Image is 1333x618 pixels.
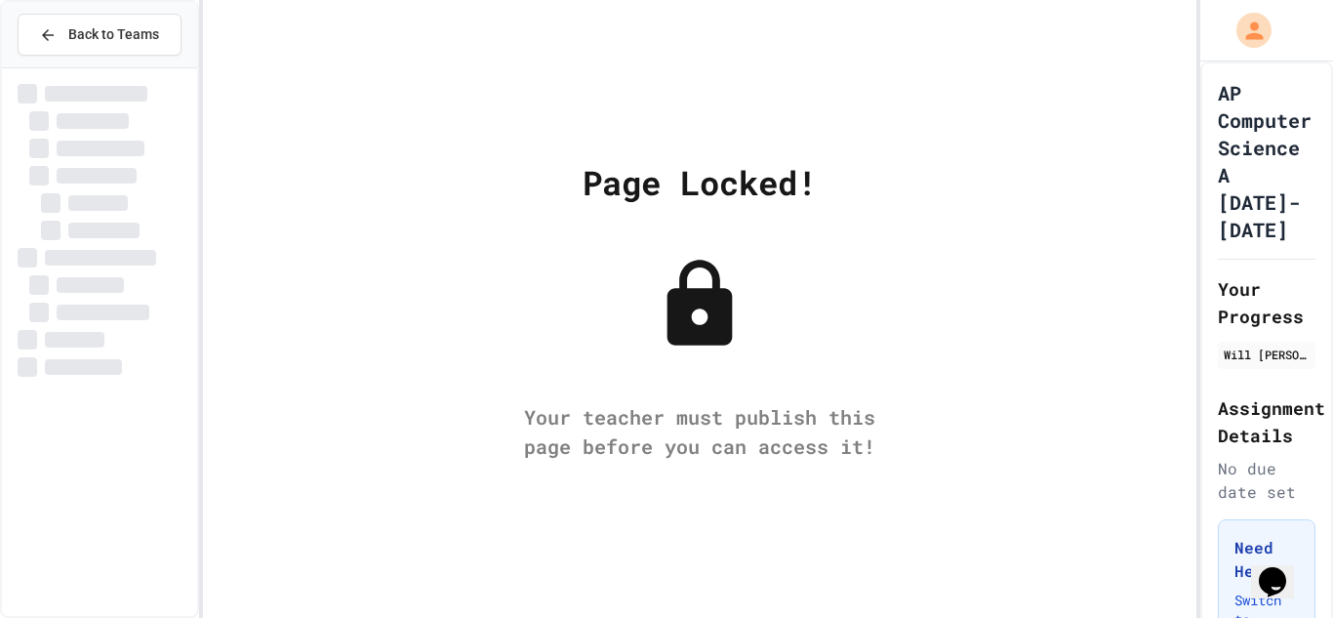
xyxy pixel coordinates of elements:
[1218,457,1315,504] div: No due date set
[1218,275,1315,330] h2: Your Progress
[1251,540,1313,598] iframe: chat widget
[1234,536,1299,583] h3: Need Help?
[1218,79,1315,243] h1: AP Computer Science A [DATE]-[DATE]
[583,157,817,207] div: Page Locked!
[18,14,182,56] button: Back to Teams
[1218,394,1315,449] h2: Assignment Details
[1216,8,1276,53] div: My Account
[1224,346,1310,363] div: Will [PERSON_NAME]
[505,402,895,461] div: Your teacher must publish this page before you can access it!
[68,24,159,45] span: Back to Teams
